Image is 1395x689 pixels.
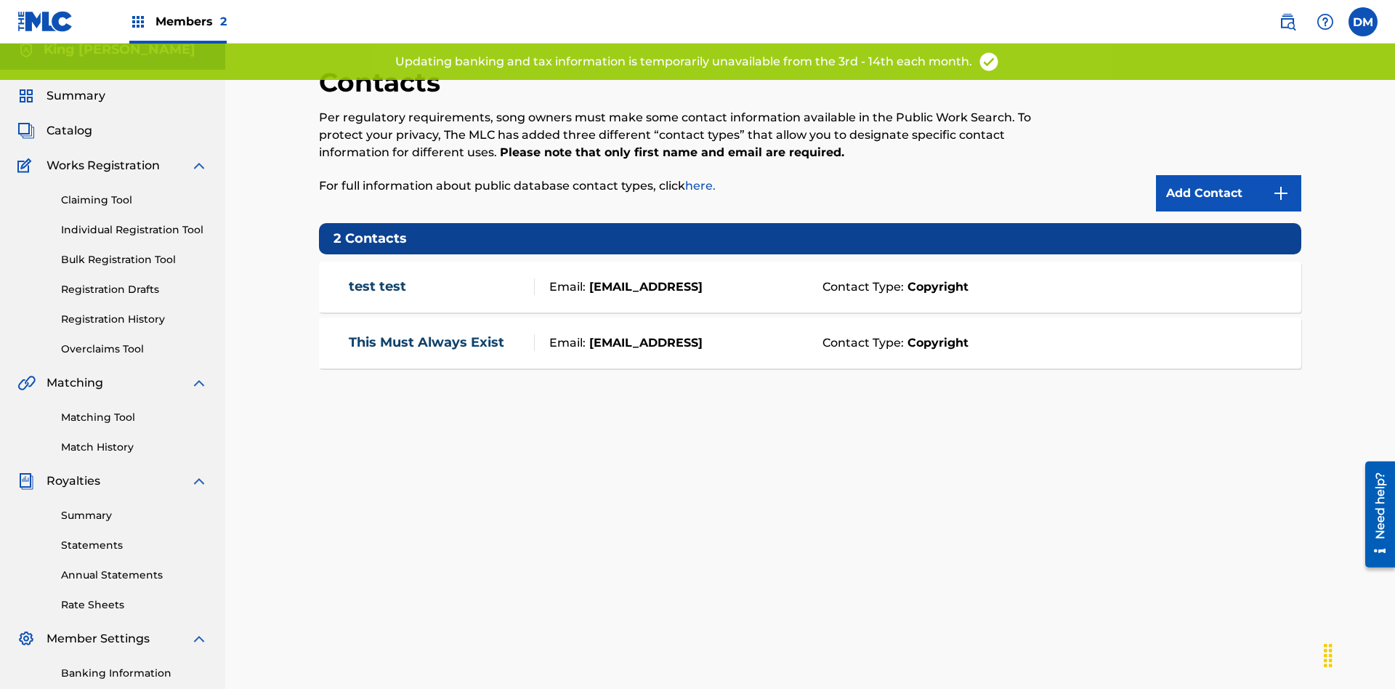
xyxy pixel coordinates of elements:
img: Summary [17,87,35,105]
a: SummarySummary [17,87,105,105]
p: For full information about public database contact types, click [319,177,1075,195]
strong: [EMAIL_ADDRESS] [586,334,703,352]
div: Help [1311,7,1340,36]
div: Email: [535,278,814,296]
img: expand [190,472,208,490]
img: 9d2ae6d4665cec9f34b9.svg [1272,185,1290,202]
strong: Copyright [904,334,969,352]
span: Works Registration [46,157,160,174]
a: test test [349,278,406,295]
img: expand [190,374,208,392]
a: Summary [61,508,208,523]
a: Match History [61,440,208,455]
a: Registration History [61,312,208,327]
img: expand [190,157,208,174]
a: Overclaims Tool [61,342,208,357]
img: help [1317,13,1334,31]
img: MLC Logo [17,11,73,32]
a: Individual Registration Tool [61,222,208,238]
a: CatalogCatalog [17,122,92,140]
a: Statements [61,538,208,553]
a: Add Contact [1156,175,1301,211]
p: Updating banking and tax information is temporarily unavailable from the 3rd - 14th each month. [395,53,972,70]
a: Claiming Tool [61,193,208,208]
div: Email: [535,334,814,352]
div: Contact Type: [815,334,1282,352]
img: Top Rightsholders [129,13,147,31]
span: 2 [220,15,227,28]
h5: 2 Contacts [319,223,1301,254]
a: This Must Always Exist [349,334,504,351]
span: Summary [46,87,105,105]
a: Public Search [1273,7,1302,36]
a: Matching Tool [61,410,208,425]
span: Matching [46,374,103,392]
a: here. [685,179,716,193]
img: Member Settings [17,630,35,648]
span: Members [155,13,227,30]
img: Works Registration [17,157,36,174]
div: User Menu [1348,7,1378,36]
div: Drag [1317,634,1340,677]
iframe: Resource Center [1354,456,1395,575]
a: Registration Drafts [61,282,208,297]
strong: [EMAIL_ADDRESS] [586,278,703,296]
a: Banking Information [61,666,208,681]
p: Per regulatory requirements, song owners must make some contact information available in the Publ... [319,109,1075,161]
img: Royalties [17,472,35,490]
strong: Please note that only first name and email are required. [500,145,844,159]
span: Member Settings [46,630,150,648]
span: Royalties [46,472,100,490]
strong: Copyright [904,278,969,296]
img: Catalog [17,122,35,140]
span: Catalog [46,122,92,140]
div: Contact Type: [815,278,1282,296]
img: expand [190,630,208,648]
a: Rate Sheets [61,597,208,613]
img: search [1279,13,1296,31]
a: Annual Statements [61,568,208,583]
img: Matching [17,374,36,392]
iframe: Chat Widget [1322,619,1395,689]
img: access [978,51,1000,73]
h2: Contacts [319,66,448,99]
a: Bulk Registration Tool [61,252,208,267]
